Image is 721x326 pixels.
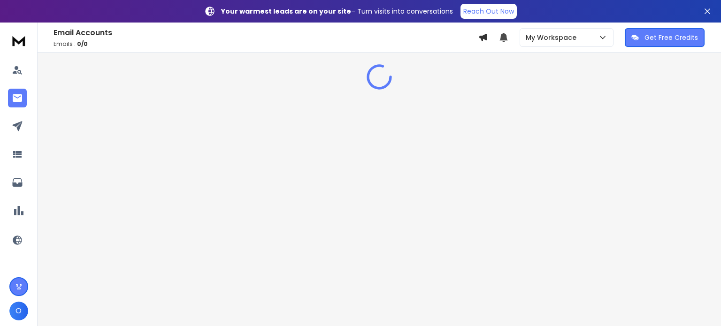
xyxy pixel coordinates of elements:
[460,4,517,19] a: Reach Out Now
[463,7,514,16] p: Reach Out Now
[54,27,478,38] h1: Email Accounts
[221,7,453,16] p: – Turn visits into conversations
[77,40,88,48] span: 0 / 0
[9,302,28,320] button: O
[9,32,28,49] img: logo
[526,33,580,42] p: My Workspace
[644,33,698,42] p: Get Free Credits
[625,28,705,47] button: Get Free Credits
[54,40,478,48] p: Emails :
[221,7,351,16] strong: Your warmest leads are on your site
